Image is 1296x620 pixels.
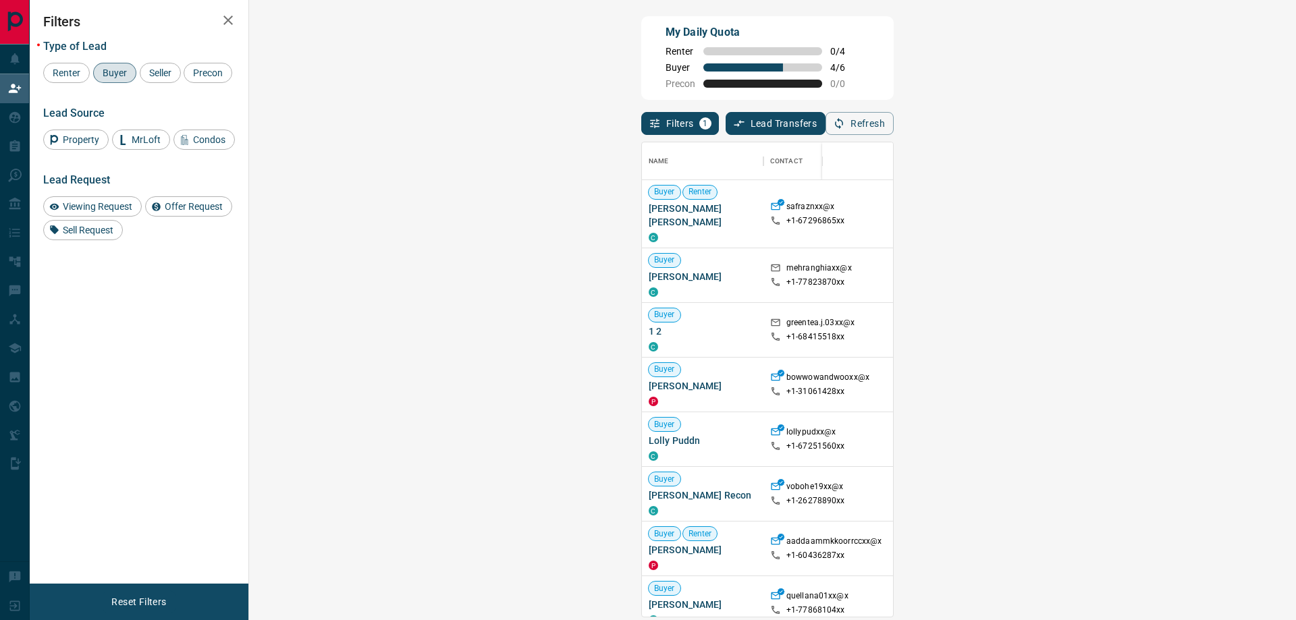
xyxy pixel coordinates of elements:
[93,63,136,83] div: Buyer
[43,13,235,30] h2: Filters
[701,119,710,128] span: 1
[786,481,844,495] p: vobohe19xx@x
[786,277,845,288] p: +1- 77823870xx
[641,112,719,135] button: Filters1
[786,604,845,616] p: +1- 77868104xx
[786,262,852,277] p: mehranghiaxx@x
[649,397,658,406] div: property.ca
[683,186,718,198] span: Renter
[43,220,123,240] div: Sell Request
[649,419,680,430] span: Buyer
[786,536,882,550] p: aaddaammkkoorrccxx@x
[43,63,90,83] div: Renter
[649,598,757,611] span: [PERSON_NAME]
[160,201,227,212] span: Offer Request
[48,67,85,78] span: Renter
[649,528,680,540] span: Buyer
[786,331,845,343] p: +1- 68415518xx
[43,196,142,217] div: Viewing Request
[649,342,658,351] div: condos.ca
[770,142,803,180] div: Contact
[826,112,894,135] button: Refresh
[140,63,181,83] div: Seller
[649,364,680,375] span: Buyer
[43,107,105,119] span: Lead Source
[184,63,232,83] div: Precon
[786,215,845,227] p: +1- 67296865xx
[188,67,227,78] span: Precon
[763,142,871,180] div: Contact
[830,78,860,89] span: 0 / 0
[649,379,757,393] span: [PERSON_NAME]
[649,325,757,338] span: 1 2
[173,130,235,150] div: Condos
[58,134,104,145] span: Property
[786,495,845,507] p: +1- 26278890xx
[58,201,137,212] span: Viewing Request
[786,550,845,561] p: +1- 60436287xx
[786,426,836,441] p: lollypudxx@x
[43,173,110,186] span: Lead Request
[112,130,170,150] div: MrLoft
[649,561,658,570] div: property.ca
[683,528,718,540] span: Renter
[103,590,175,613] button: Reset Filters
[58,225,118,235] span: Sell Request
[786,372,869,386] p: bowwowandwooxx@x
[145,196,232,217] div: Offer Request
[642,142,763,180] div: Name
[649,451,658,461] div: condos.ca
[649,543,757,557] span: [PERSON_NAME]
[666,78,695,89] span: Precon
[649,309,680,320] span: Buyer
[830,46,860,57] span: 0 / 4
[786,386,845,397] p: +1- 31061428xx
[786,317,855,331] p: greentea.j.03xx@x
[649,202,757,229] span: [PERSON_NAME] [PERSON_NAME]
[98,67,132,78] span: Buyer
[786,590,848,604] p: quellana01xx@x
[649,287,658,297] div: condos.ca
[649,254,680,266] span: Buyer
[127,134,165,145] span: MrLoft
[649,142,669,180] div: Name
[43,40,107,53] span: Type of Lead
[649,488,757,502] span: [PERSON_NAME] Recon
[649,233,658,242] div: condos.ca
[649,186,680,198] span: Buyer
[666,62,695,73] span: Buyer
[666,24,860,40] p: My Daily Quota
[188,134,230,145] span: Condos
[43,130,109,150] div: Property
[830,62,860,73] span: 4 / 6
[726,112,826,135] button: Lead Transfers
[649,434,757,447] span: Lolly Puddn
[649,270,757,283] span: [PERSON_NAME]
[786,201,834,215] p: safraznxx@x
[666,46,695,57] span: Renter
[649,474,680,485] span: Buyer
[649,506,658,515] div: condos.ca
[144,67,176,78] span: Seller
[649,583,680,594] span: Buyer
[786,441,845,452] p: +1- 67251560xx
